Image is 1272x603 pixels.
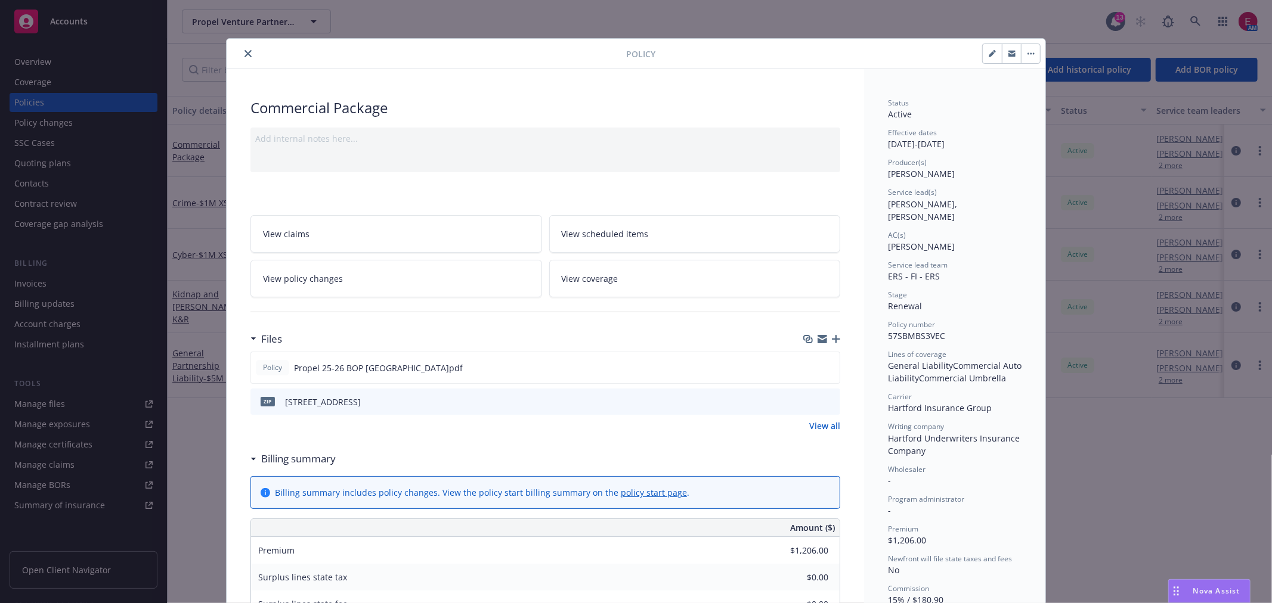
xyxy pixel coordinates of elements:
span: Surplus lines state tax [258,571,347,583]
h3: Files [261,331,282,347]
div: [DATE] - [DATE] [888,128,1022,150]
span: zip [261,397,275,406]
a: View scheduled items [549,215,841,253]
span: Wholesaler [888,464,926,474]
span: [PERSON_NAME] [888,168,955,179]
span: View claims [263,228,310,240]
span: Service lead(s) [888,187,937,197]
button: preview file [825,396,835,408]
span: Stage [888,290,907,300]
span: Commercial Umbrella [919,372,1006,384]
span: Commission [888,583,929,593]
span: Lines of coverage [888,349,946,359]
span: View policy changes [263,272,343,285]
span: No [888,564,899,576]
span: Program administrator [888,494,964,504]
span: - [888,505,891,516]
button: close [241,46,255,61]
span: Amount ($) [790,521,835,534]
button: preview file [824,362,835,374]
button: Nova Assist [1168,579,1251,603]
span: Commercial Auto Liability [888,360,1024,384]
span: Policy number [888,319,935,330]
span: Status [888,98,909,108]
div: Files [250,331,282,347]
div: Commercial Package [250,98,840,118]
a: View coverage [549,260,841,297]
a: View policy changes [250,260,542,297]
span: Hartford Underwriters Insurance Company [888,433,1022,456]
span: Carrier [888,391,912,402]
h3: Billing summary [261,451,336,467]
div: Billing summary includes policy changes. View the policy start billing summary on the . [275,486,689,499]
span: [PERSON_NAME] [888,241,955,252]
div: [STREET_ADDRESS] [285,396,361,408]
span: AC(s) [888,230,906,240]
span: Service lead team [888,260,948,270]
span: - [888,475,891,486]
span: Propel 25-26 BOP [GEOGRAPHIC_DATA]pdf [294,362,463,374]
a: View claims [250,215,542,253]
div: Drag to move [1169,580,1184,602]
span: Premium [888,524,918,534]
span: Writing company [888,421,944,431]
span: Producer(s) [888,157,927,167]
span: Effective dates [888,128,937,138]
input: 0.00 [758,542,835,560]
span: Active [888,108,912,120]
div: Add internal notes here... [255,132,835,145]
div: Billing summary [250,451,336,467]
span: Hartford Insurance Group [888,402,992,414]
span: View scheduled items [562,228,649,240]
span: General Liability [888,360,953,371]
button: download file [805,362,815,374]
a: View all [809,419,840,432]
a: policy start page [621,487,687,498]
button: download file [806,396,815,408]
span: $1,206.00 [888,534,926,546]
span: Policy [261,362,284,373]
span: 57SBMBS3VEC [888,330,945,341]
span: View coverage [562,272,618,285]
span: [PERSON_NAME], [PERSON_NAME] [888,198,960,222]
span: Premium [258,545,295,556]
span: Renewal [888,300,922,312]
span: ERS - FI - ERS [888,271,940,282]
input: 0.00 [758,568,835,586]
span: Policy [626,48,655,60]
span: Newfront will file state taxes and fees [888,554,1012,564]
span: Nova Assist [1193,586,1240,596]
